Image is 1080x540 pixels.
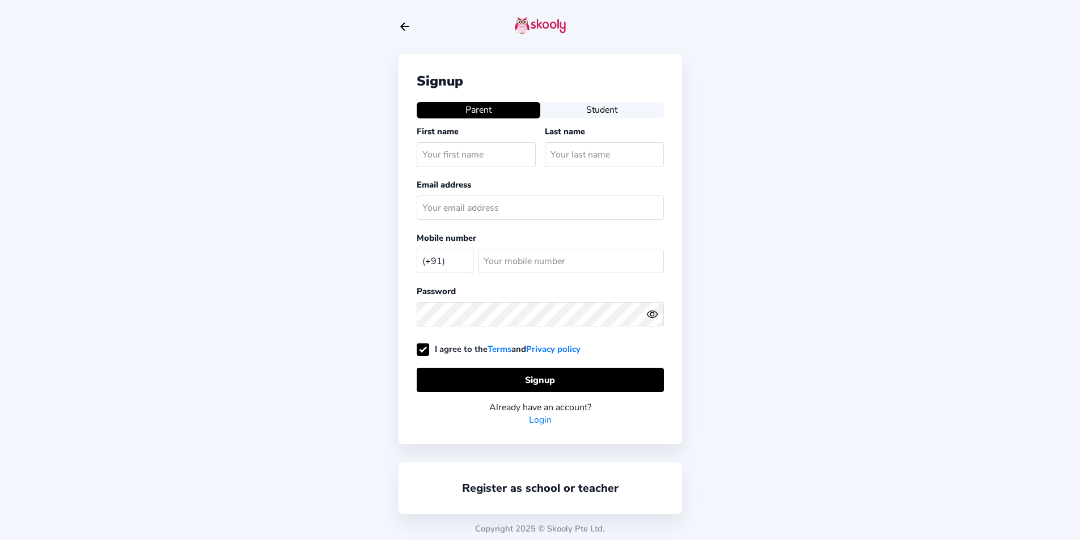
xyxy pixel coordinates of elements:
[478,249,664,273] input: Your mobile number
[462,481,619,496] a: Register as school or teacher
[515,16,566,35] img: skooly-logo.png
[540,102,664,118] button: Student
[417,286,456,297] label: Password
[646,308,658,320] ion-icon: eye outline
[646,308,663,320] button: eye outlineeye off outline
[417,368,664,392] button: Signup
[417,102,540,118] button: Parent
[417,195,664,220] input: Your email address
[526,343,581,355] a: Privacy policy
[488,343,511,355] a: Terms
[545,126,585,137] label: Last name
[417,142,536,167] input: Your first name
[417,343,581,355] label: I agree to the and
[529,414,552,426] a: Login
[417,72,664,90] div: Signup
[545,142,664,167] input: Your last name
[417,232,476,244] label: Mobile number
[417,401,664,414] div: Already have an account?
[417,179,471,190] label: Email address
[399,20,411,33] button: arrow back outline
[417,126,459,137] label: First name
